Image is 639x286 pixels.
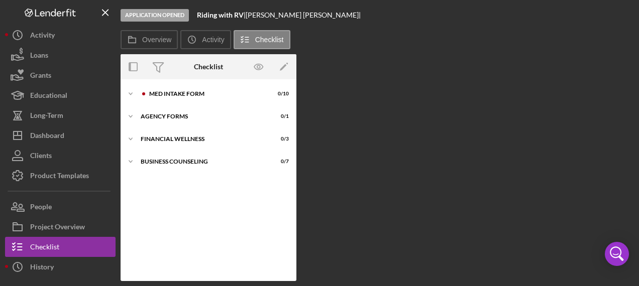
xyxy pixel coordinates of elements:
[5,257,116,277] button: History
[246,11,361,19] div: [PERSON_NAME] [PERSON_NAME] |
[5,166,116,186] button: Product Templates
[30,125,64,148] div: Dashboard
[121,9,189,22] div: Application Opened
[30,197,52,219] div: People
[5,146,116,166] button: Clients
[30,45,48,68] div: Loans
[30,65,51,88] div: Grants
[142,36,171,44] label: Overview
[202,36,224,44] label: Activity
[30,105,63,128] div: Long-Term
[5,65,116,85] button: Grants
[271,159,289,165] div: 0 / 7
[149,91,264,97] div: MED Intake Form
[30,25,55,48] div: Activity
[141,113,264,119] div: Agency Forms
[30,237,59,259] div: Checklist
[30,146,52,168] div: Clients
[121,30,178,49] button: Overview
[5,85,116,105] button: Educational
[271,113,289,119] div: 0 / 1
[234,30,290,49] button: Checklist
[141,136,264,142] div: Financial Wellness
[605,242,629,266] div: Open Intercom Messenger
[30,217,85,239] div: Project Overview
[5,105,116,125] button: Long-Term
[30,166,89,188] div: Product Templates
[197,11,246,19] div: |
[271,91,289,97] div: 0 / 10
[180,30,231,49] button: Activity
[271,136,289,142] div: 0 / 3
[5,237,116,257] button: Checklist
[30,85,67,108] div: Educational
[194,63,223,71] div: Checklist
[197,11,244,19] b: Riding with RV
[255,36,284,44] label: Checklist
[5,25,116,45] button: Activity
[5,125,116,146] button: Dashboard
[5,197,116,217] button: People
[141,159,264,165] div: Business Counseling
[5,217,116,237] button: Project Overview
[5,45,116,65] button: Loans
[30,257,54,279] div: History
